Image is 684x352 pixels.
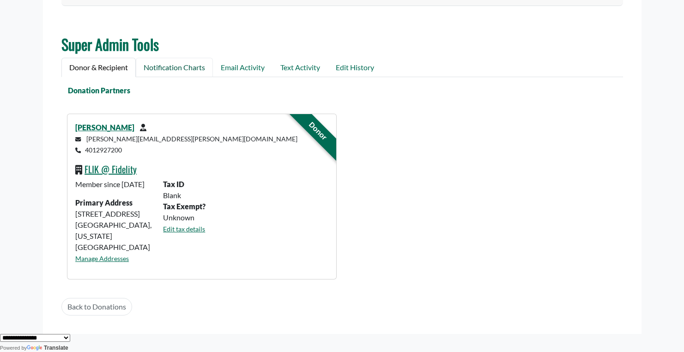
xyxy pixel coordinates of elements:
[163,225,205,233] a: Edit tax details
[213,58,272,77] a: Email Activity
[328,58,382,77] a: Edit History
[136,58,213,77] a: Notification Charts
[279,93,356,169] div: Donor
[75,123,134,132] a: [PERSON_NAME]
[163,202,206,211] b: Tax Exempt?
[70,179,157,271] div: [STREET_ADDRESS] [GEOGRAPHIC_DATA], [US_STATE][GEOGRAPHIC_DATA]
[75,179,152,190] p: Member since [DATE]
[75,255,129,262] a: Manage Addresses
[61,298,132,316] a: Back to Donations
[27,345,68,351] a: Translate
[56,85,617,96] div: Donation Partners
[75,135,297,154] small: [PERSON_NAME][EMAIL_ADDRESS][PERSON_NAME][DOMAIN_NAME] 4012927200
[75,198,133,207] strong: Primary Address
[61,58,136,77] a: Donor & Recipient
[157,190,333,201] div: Blank
[163,180,184,188] b: Tax ID
[85,162,137,176] a: FLIK @ Fidelity
[272,58,328,77] a: Text Activity
[27,345,44,352] img: Google Translate
[157,212,333,223] div: Unknown
[61,36,623,53] h2: Super Admin Tools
